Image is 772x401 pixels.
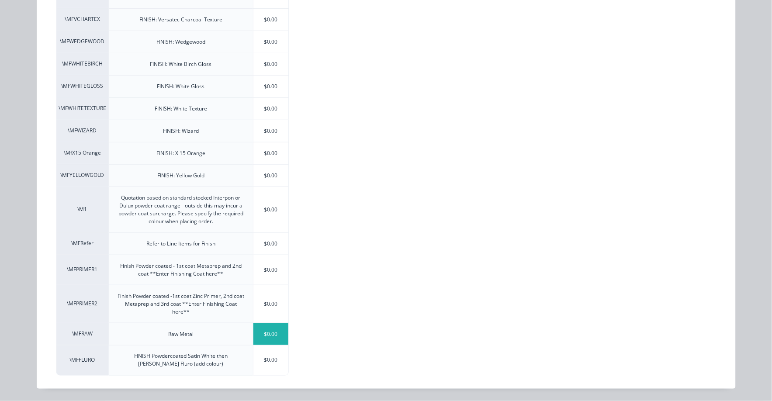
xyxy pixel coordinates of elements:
div: \MFPRIMER1 [56,255,109,285]
div: \MFFLURO [56,345,109,376]
div: \MFRefer [56,232,109,255]
div: FINISH Powdercoated Satin White then [PERSON_NAME] Fluro (add colour) [116,353,246,368]
div: $0.00 [253,285,289,323]
div: Refer to Line Items for Finish [146,240,215,248]
div: Quotation based on standard stocked Interpon or Dulux powder coat range - outside this may incur ... [116,194,246,225]
div: $0.00 [253,187,289,232]
div: $0.00 [253,53,289,75]
div: \MFWEDGEWOOD [56,31,109,53]
div: \MFWHITEGLOSS [56,75,109,97]
div: Raw Metal [168,330,194,338]
div: \MFWIZARD [56,120,109,142]
div: $0.00 [253,76,289,97]
div: $0.00 [253,233,289,255]
div: \MfX15 Orange [56,142,109,164]
div: $0.00 [253,31,289,53]
div: $0.00 [253,255,289,285]
div: Finish Powder coated - 1st coat Metaprep and 2nd coat **Enter Finishing Coat here** [116,262,246,278]
div: FINISH: X 15 Orange [156,149,205,157]
div: FINISH: White Texture [155,105,207,113]
div: \MFVCHARTEX [56,8,109,31]
div: $0.00 [253,120,289,142]
div: \MFWHITEBIRCH [56,53,109,75]
div: $0.00 [253,9,289,31]
div: $0.00 [253,346,289,375]
div: $0.00 [253,165,289,187]
div: \MFRAW [56,323,109,345]
div: Finish Powder coated -1st coat Zinc Primer, 2nd coat Metaprep and 3rd coat **Enter Finishing Coat... [116,292,246,316]
div: FINISH: Wedgewood [156,38,205,46]
div: \M1 [56,187,109,232]
div: $0.00 [253,323,289,345]
div: \MFPRIMER2 [56,285,109,323]
div: FINISH: Versatec Charcoal Texture [139,16,222,24]
div: FINISH: White Gloss [157,83,205,90]
div: $0.00 [253,98,289,120]
div: FINISH: White Birch Gloss [150,60,212,68]
div: FINISH: Wizard [163,127,199,135]
div: $0.00 [253,142,289,164]
div: FINISH: Yellow Gold [157,172,204,180]
div: \MFYELLOWGOLD [56,164,109,187]
div: \MFWHITETEXTURE [56,97,109,120]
